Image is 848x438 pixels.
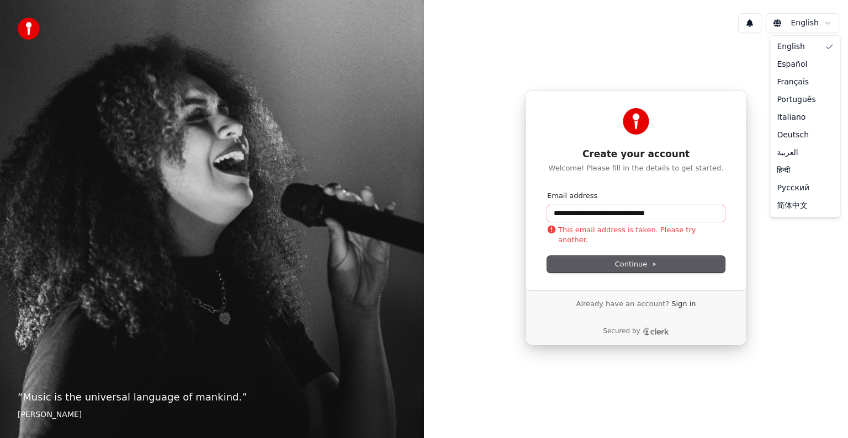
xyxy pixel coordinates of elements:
[777,59,807,70] span: Español
[777,200,808,211] span: 简体中文
[777,165,790,176] span: हिन्दी
[777,94,815,105] span: Português
[777,130,809,141] span: Deutsch
[777,112,805,123] span: Italiano
[777,77,809,88] span: Français
[777,183,809,194] span: Русский
[777,147,798,158] span: العربية
[777,41,805,52] span: English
